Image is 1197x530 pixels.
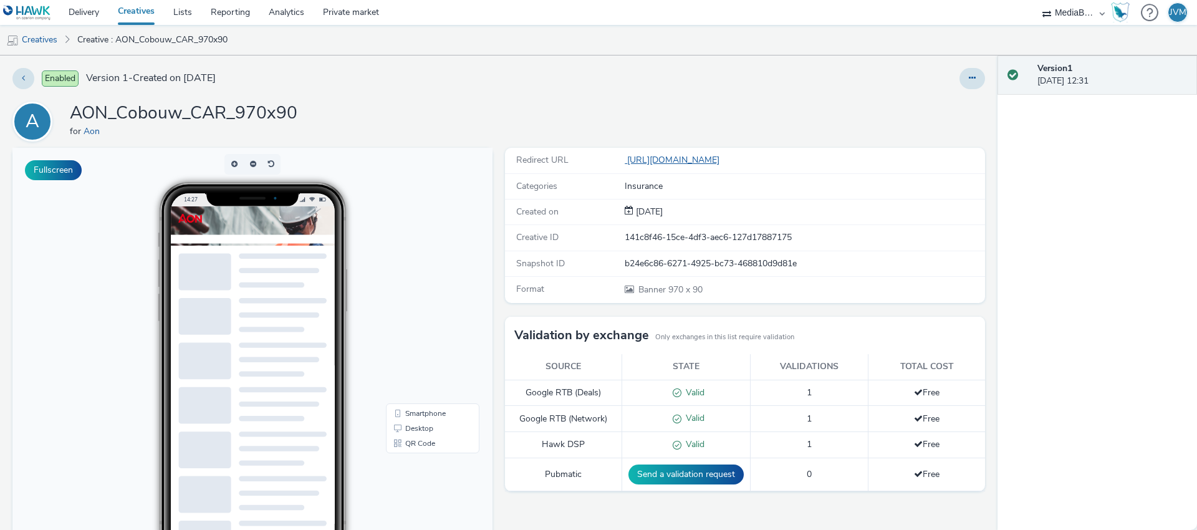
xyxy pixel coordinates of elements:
div: JVM [1170,3,1186,22]
a: Creative : AON_Cobouw_CAR_970x90 [71,25,234,55]
span: Valid [681,412,704,424]
span: QR Code [393,292,423,299]
span: Redirect URL [516,154,569,166]
span: 970 x 90 [637,284,703,296]
span: Free [914,387,940,398]
a: A [12,115,57,127]
span: Valid [681,387,704,398]
div: [DATE] 12:31 [1037,62,1187,88]
div: Insurance [625,180,984,193]
span: Creative ID [516,231,559,243]
span: Format [516,283,544,295]
div: A [26,104,39,139]
span: 1 [807,387,812,398]
strong: Version 1 [1037,62,1072,74]
span: Desktop [393,277,421,284]
span: Free [914,468,940,480]
span: Free [914,438,940,450]
th: Validations [751,354,868,380]
th: Source [505,354,622,380]
img: undefined Logo [3,5,51,21]
span: 1 [807,438,812,450]
span: Smartphone [393,262,433,269]
span: Free [914,413,940,425]
th: Total cost [868,354,985,380]
small: Only exchanges in this list require validation [655,332,794,342]
span: Categories [516,180,557,192]
th: State [622,354,751,380]
img: mobile [6,34,19,47]
span: 14:27 [171,48,185,55]
img: Advertisement preview [158,59,582,98]
span: Snapshot ID [516,258,565,269]
td: Hawk DSP [505,432,622,458]
span: 1 [807,413,812,425]
td: Google RTB (Deals) [505,380,622,406]
a: [URL][DOMAIN_NAME] [625,154,724,166]
a: Hawk Academy [1111,2,1135,22]
h3: Validation by exchange [514,326,649,345]
a: Aon [84,125,105,137]
li: QR Code [376,288,464,303]
li: Smartphone [376,258,464,273]
div: 141c8f46-15ce-4df3-aec6-127d17887175 [625,231,984,244]
span: Valid [681,438,704,450]
td: Pubmatic [505,458,622,491]
li: Desktop [376,273,464,288]
div: Creation 27 August 2025, 12:31 [633,206,663,218]
span: Version 1 - Created on [DATE] [86,71,216,85]
span: [DATE] [633,206,663,218]
td: Google RTB (Network) [505,406,622,432]
span: Created on [516,206,559,218]
button: Send a validation request [628,465,744,484]
img: Hawk Academy [1111,2,1130,22]
span: 0 [807,468,812,480]
span: Enabled [42,70,79,87]
button: Fullscreen [25,160,82,180]
span: Banner [638,284,668,296]
span: for [70,125,84,137]
div: b24e6c86-6271-4925-bc73-468810d9d81e [625,258,984,270]
h1: AON_Cobouw_CAR_970x90 [70,102,297,125]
